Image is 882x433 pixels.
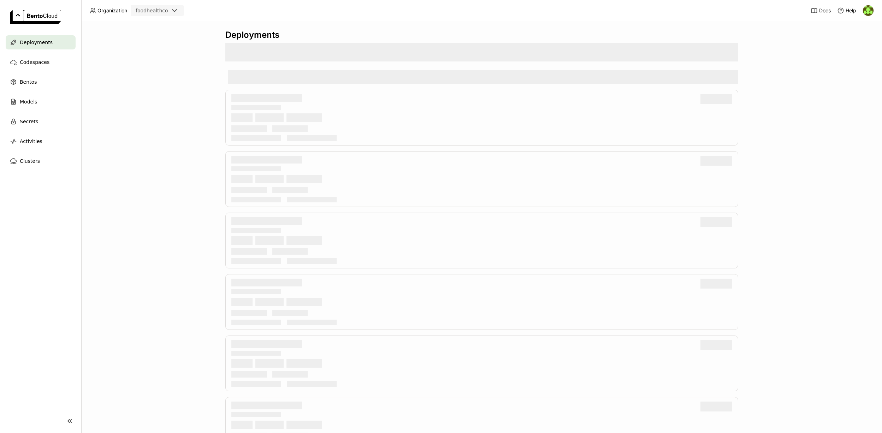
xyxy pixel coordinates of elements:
span: Docs [819,7,831,14]
a: Clusters [6,154,76,168]
a: Bentos [6,75,76,89]
span: Organization [97,7,127,14]
div: foodhealthco [136,7,168,14]
a: Docs [811,7,831,14]
span: Help [846,7,856,14]
span: Bentos [20,78,37,86]
a: Secrets [6,114,76,129]
span: Clusters [20,157,40,165]
div: Deployments [225,30,738,40]
span: Activities [20,137,42,146]
span: Codespaces [20,58,49,66]
a: Deployments [6,35,76,49]
span: Models [20,97,37,106]
a: Activities [6,134,76,148]
div: Help [837,7,856,14]
img: logo [10,10,61,24]
span: Deployments [20,38,53,47]
a: Models [6,95,76,109]
input: Selected foodhealthco. [169,7,170,14]
span: Secrets [20,117,38,126]
a: Codespaces [6,55,76,69]
img: Amine Ech-Cherif [863,5,874,16]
